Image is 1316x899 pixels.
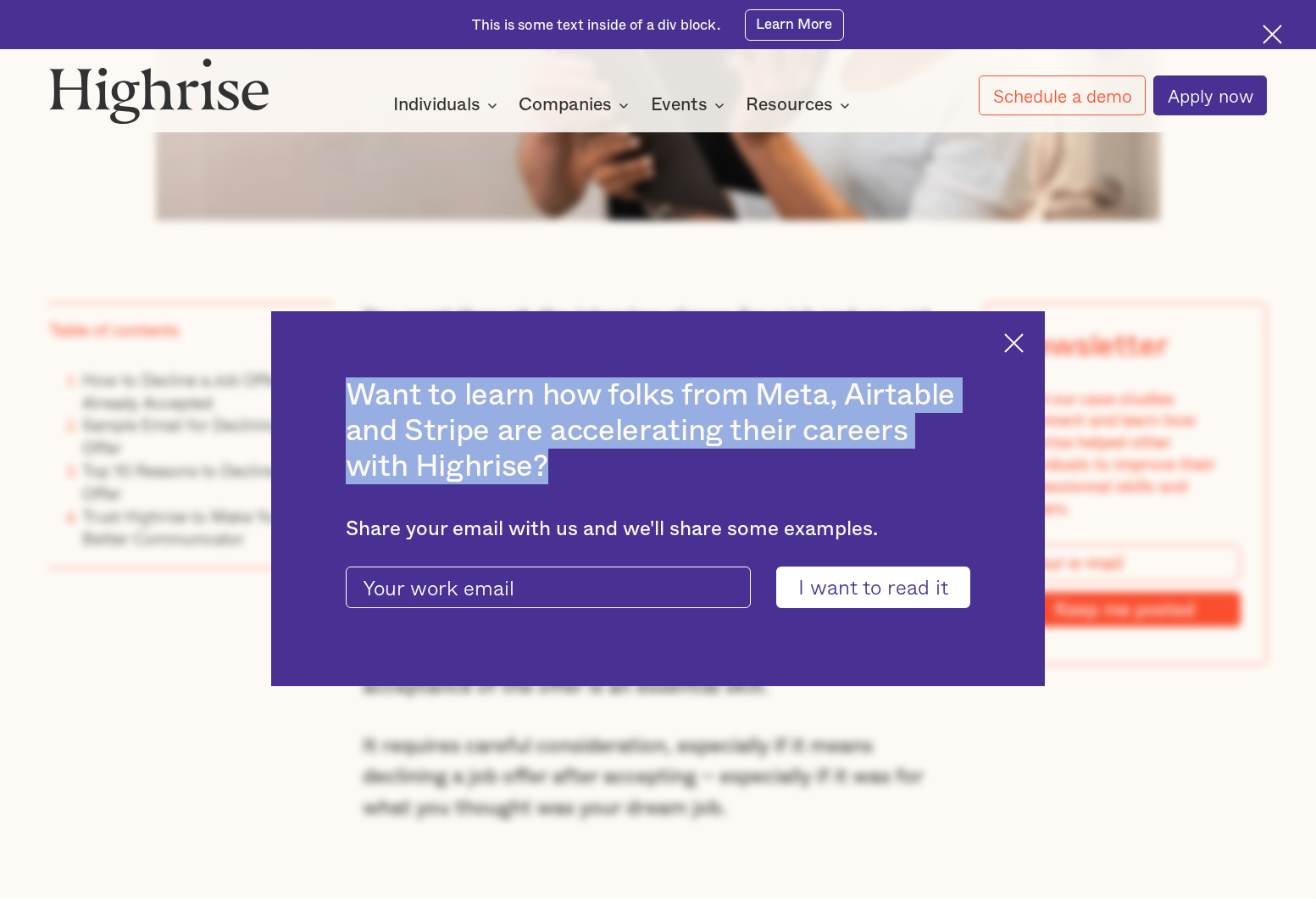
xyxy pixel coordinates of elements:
[346,567,751,608] input: Your work email
[346,567,971,608] form: current-ascender-blog-article-modal-form
[651,95,708,115] div: Events
[979,75,1146,115] a: Schedule a demo
[1263,25,1282,44] img: Cross icon
[519,95,612,115] div: Companies
[519,95,634,115] div: Companies
[393,95,503,115] div: Individuals
[746,95,855,115] div: Resources
[393,95,480,115] div: Individuals
[776,567,971,608] input: I want to read it
[346,377,971,485] h2: Want to learn how folks from Meta, Airtable and Stripe are accelerating their careers with Highrise?
[745,9,844,41] a: Learn More
[1004,333,1024,353] img: Cross icon
[49,58,269,124] img: Highrise logo
[651,95,730,115] div: Events
[746,95,833,115] div: Resources
[346,517,971,542] div: Share your email with us and we'll share some examples.
[1153,75,1267,116] a: Apply now
[472,15,720,35] div: This is some text inside of a div block.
